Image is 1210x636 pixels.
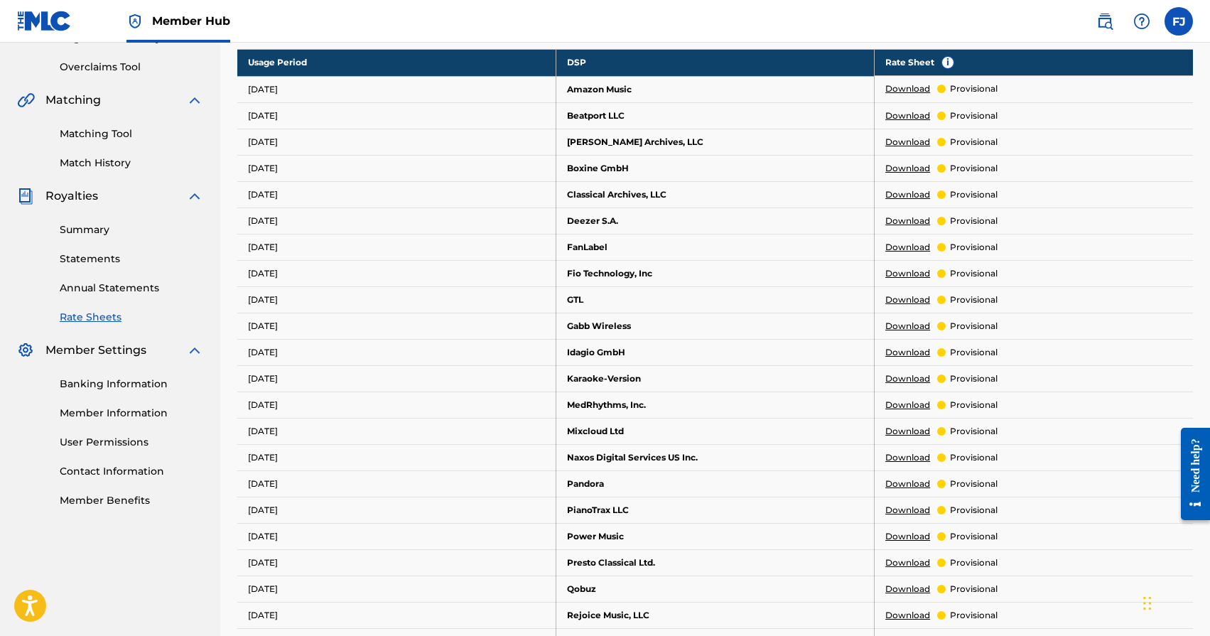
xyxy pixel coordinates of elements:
td: [DATE] [237,365,556,392]
img: expand [186,188,203,205]
td: Idagio GmbH [556,339,874,365]
td: Boxine GmbH [556,155,874,181]
a: Download [885,267,930,280]
td: GTL [556,286,874,313]
td: [DATE] [237,470,556,497]
a: Download [885,530,930,543]
p: provisional [950,215,998,227]
td: [DATE] [237,392,556,418]
td: [DATE] [237,549,556,576]
span: i [942,57,954,68]
a: Download [885,162,930,175]
span: Royalties [45,188,98,205]
img: Top Rightsholder [126,13,144,30]
p: provisional [950,372,998,385]
td: Classical Archives, LLC [556,181,874,207]
a: Download [885,82,930,95]
div: Chat Widget [1139,568,1210,636]
td: [DATE] [237,260,556,286]
a: Download [885,583,930,595]
a: Download [885,399,930,411]
td: Rejoice Music, LLC [556,602,874,628]
p: provisional [950,293,998,306]
td: [DATE] [237,602,556,628]
div: Help [1128,7,1156,36]
td: Power Music [556,523,874,549]
p: provisional [950,267,998,280]
p: provisional [950,136,998,149]
a: Download [885,504,930,517]
p: provisional [950,425,998,438]
td: Fio Technology, Inc [556,260,874,286]
a: Statements [60,252,203,266]
a: Download [885,241,930,254]
th: DSP [556,49,874,76]
a: Download [885,320,930,333]
td: Gabb Wireless [556,313,874,339]
img: Matching [17,92,35,109]
p: provisional [950,609,998,622]
a: Download [885,372,930,385]
td: [DATE] [237,234,556,260]
td: Karaoke-Version [556,365,874,392]
td: PianoTrax LLC [556,497,874,523]
a: Download [885,425,930,438]
td: [DATE] [237,155,556,181]
img: search [1096,13,1113,30]
span: Matching [45,92,101,109]
td: Pandora [556,470,874,497]
iframe: Resource Center [1170,417,1210,532]
img: Royalties [17,188,34,205]
td: [DATE] [237,313,556,339]
td: Mixcloud Ltd [556,418,874,444]
img: expand [186,342,203,359]
img: help [1133,13,1150,30]
td: Presto Classical Ltd. [556,549,874,576]
a: Download [885,188,930,201]
p: provisional [950,478,998,490]
a: Download [885,478,930,490]
span: Member Hub [152,13,230,29]
td: Naxos Digital Services US Inc. [556,444,874,470]
p: provisional [950,504,998,517]
td: Deezer S.A. [556,207,874,234]
p: provisional [950,451,998,464]
td: [DATE] [237,576,556,602]
a: Summary [60,222,203,237]
a: Download [885,346,930,359]
a: Annual Statements [60,281,203,296]
a: Contact Information [60,464,203,479]
a: Banking Information [60,377,203,392]
a: Member Benefits [60,493,203,508]
img: expand [186,92,203,109]
td: Beatport LLC [556,102,874,129]
p: provisional [950,241,998,254]
td: [DATE] [237,76,556,102]
a: Download [885,609,930,622]
p: provisional [950,583,998,595]
a: Member Information [60,406,203,421]
td: [DATE] [237,497,556,523]
p: provisional [950,556,998,569]
th: Rate Sheet [875,49,1193,76]
td: [DATE] [237,129,556,155]
td: FanLabel [556,234,874,260]
img: MLC Logo [17,11,72,31]
p: provisional [950,320,998,333]
td: [DATE] [237,444,556,470]
p: provisional [950,399,998,411]
p: provisional [950,346,998,359]
a: Download [885,215,930,227]
td: Amazon Music [556,76,874,102]
td: [DATE] [237,102,556,129]
a: Public Search [1091,7,1119,36]
a: Download [885,451,930,464]
p: provisional [950,162,998,175]
p: provisional [950,530,998,543]
td: Qobuz [556,576,874,602]
td: [DATE] [237,181,556,207]
td: [DATE] [237,207,556,234]
a: Download [885,293,930,306]
a: Rate Sheets [60,310,203,325]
